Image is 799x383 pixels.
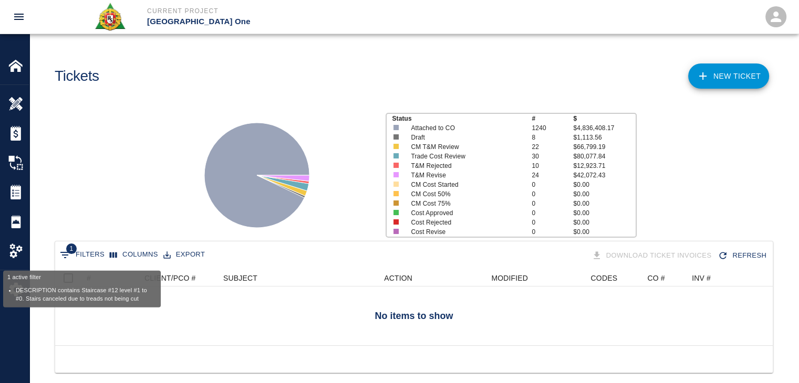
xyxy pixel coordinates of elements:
p: $0.00 [573,208,635,218]
div: CO # [622,270,687,286]
p: Attached to CO [411,123,520,133]
div: INV # [692,270,711,286]
p: CM Cost Started [411,180,520,189]
p: $42,072.43 [573,171,635,180]
p: 30 [532,152,573,161]
p: 1240 [532,123,573,133]
p: $4,836,408.17 [573,123,635,133]
a: NEW TICKET [688,63,769,89]
p: $0.00 [573,227,635,237]
button: Export [161,247,207,263]
p: $0.00 [573,189,635,199]
p: Draft [411,133,520,142]
div: ACTION [349,270,444,286]
iframe: Chat Widget [746,333,799,383]
div: SUBJECT [223,270,257,286]
span: 1 [66,243,77,254]
p: 8 [532,133,573,142]
p: $66,799.19 [573,142,635,152]
h1: Tickets [55,68,99,85]
p: T&M Revise [411,171,520,180]
p: $0.00 [573,218,635,227]
p: Status [392,114,532,123]
p: Cost Revise [411,227,520,237]
button: Refresh [715,247,771,265]
div: SUBJECT [218,270,349,286]
div: CO # [647,270,665,286]
img: Roger & Sons Concrete [94,2,126,31]
div: INV # [687,270,747,286]
div: CLIENT/PCO # [139,270,218,286]
p: 0 [532,218,573,227]
p: 0 [532,208,573,218]
p: 0 [532,189,573,199]
div: CODES [533,270,622,286]
div: CODES [590,270,617,286]
p: $80,077.84 [573,152,635,161]
p: $1,113.56 [573,133,635,142]
p: $0.00 [573,180,635,189]
p: 0 [532,180,573,189]
p: CM Cost 50% [411,189,520,199]
div: ACTION [384,270,412,286]
p: 22 [532,142,573,152]
li: DESCRIPTION contains Staircase #12 level #1 to #0. Stairs canceled due to treads not being cut [16,285,148,303]
p: CM Cost 75% [411,199,520,208]
p: 0 [532,199,573,208]
p: 10 [532,161,573,171]
button: Show filters [57,247,107,263]
p: Current Project [147,6,456,16]
div: CLIENT/PCO # [144,270,196,286]
p: 24 [532,171,573,180]
button: Select columns [107,247,161,263]
p: $ [573,114,635,123]
p: $12,923.71 [573,161,635,171]
button: open drawer [6,4,32,29]
p: # [532,114,573,123]
p: $0.00 [573,199,635,208]
p: [GEOGRAPHIC_DATA] One [147,16,456,28]
div: 1 active filter [7,273,157,303]
p: CM T&M Review [411,142,520,152]
p: Trade Cost Review [411,152,520,161]
p: Cost Approved [411,208,520,218]
p: Cost Rejected [411,218,520,227]
p: 0 [532,227,573,237]
div: Refresh the list [715,247,771,265]
div: MODIFIED [444,270,533,286]
div: MODIFIED [491,270,528,286]
p: T&M Rejected [411,161,520,171]
div: Tickets download in groups of 15 [589,247,716,265]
